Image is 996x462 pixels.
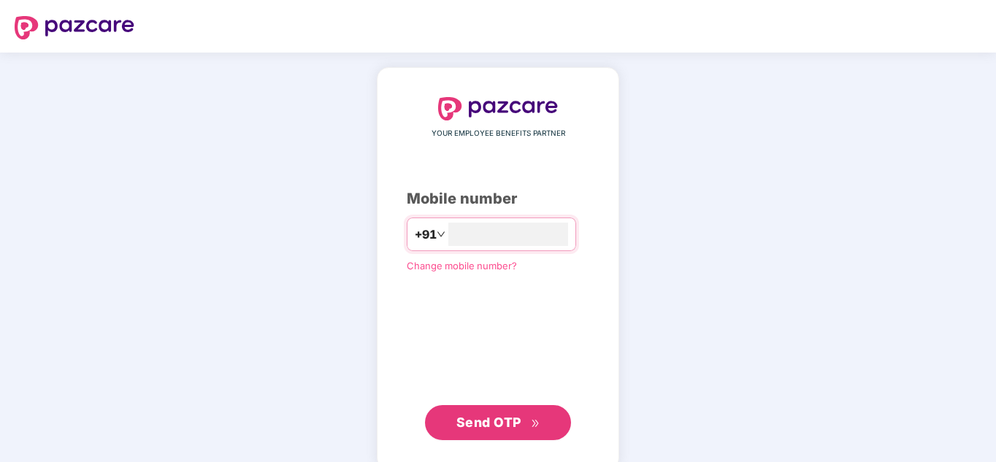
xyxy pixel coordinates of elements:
span: down [437,230,445,239]
div: Mobile number [407,188,589,210]
span: YOUR EMPLOYEE BENEFITS PARTNER [432,128,565,139]
img: logo [15,16,134,39]
a: Change mobile number? [407,260,517,272]
button: Send OTPdouble-right [425,405,571,440]
img: logo [438,97,558,120]
span: double-right [531,419,540,428]
span: Send OTP [456,415,521,430]
span: +91 [415,226,437,244]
